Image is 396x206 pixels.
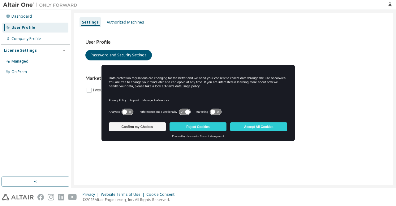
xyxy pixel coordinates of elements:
div: Privacy [83,192,101,197]
div: Settings [82,20,99,25]
div: Website Terms of Use [101,192,146,197]
div: Authorized Machines [107,20,144,25]
div: Dashboard [11,14,32,19]
div: License Settings [4,48,37,53]
img: youtube.svg [68,194,77,200]
div: Managed [11,59,28,64]
img: instagram.svg [48,194,54,200]
img: linkedin.svg [58,194,64,200]
img: facebook.svg [37,194,44,200]
h3: Marketing Preferences [85,75,382,81]
div: User Profile [11,25,35,30]
button: Password and Security Settings [85,50,152,60]
p: © 2025 Altair Engineering, Inc. All Rights Reserved. [83,197,178,202]
div: Cookie Consent [146,192,178,197]
div: Company Profile [11,36,41,41]
img: altair_logo.svg [2,194,34,200]
img: Altair One [3,2,80,8]
label: I would like to receive marketing emails from Altair [93,86,183,94]
div: On Prem [11,69,27,74]
h3: User Profile [85,39,382,45]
